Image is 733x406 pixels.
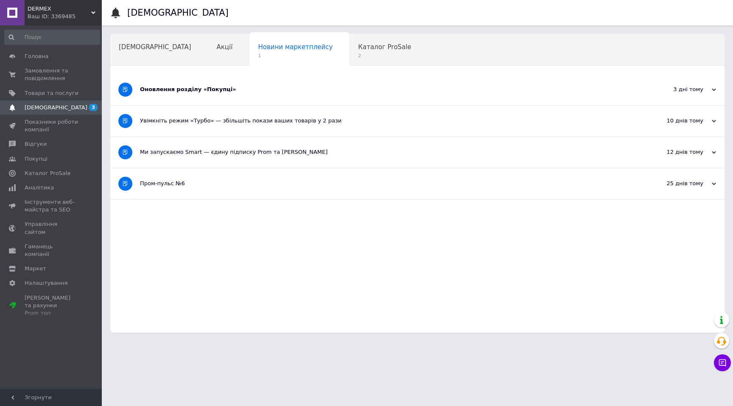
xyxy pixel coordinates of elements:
span: Каталог ProSale [25,170,70,177]
span: Покупці [25,155,48,163]
div: 25 днів тому [631,180,716,187]
div: Ми запускаємо Smart — єдину підписку Prom та [PERSON_NAME] [140,148,631,156]
div: 10 днів тому [631,117,716,125]
span: Маркет [25,265,46,273]
span: Відгуки [25,140,47,148]
span: Каталог ProSale [358,43,411,51]
span: DERMEX [28,5,91,13]
span: Товари та послуги [25,89,78,97]
div: Оновлення розділу «Покупці» [140,86,631,93]
span: Замовлення та повідомлення [25,67,78,82]
span: Головна [25,53,48,60]
span: 3 [89,104,98,111]
div: Увімкніть режим «Турбо» — збільшіть покази ваших товарів у 2 рази [140,117,631,125]
span: Новини маркетплейсу [258,43,333,51]
div: Prom топ [25,309,78,317]
span: [DEMOGRAPHIC_DATA] [119,43,191,51]
div: 3 дні тому [631,86,716,93]
span: Показники роботи компанії [25,118,78,133]
button: Чат з покупцем [714,354,731,371]
span: [DEMOGRAPHIC_DATA] [25,104,87,111]
h1: [DEMOGRAPHIC_DATA] [127,8,229,18]
input: Пошук [4,30,100,45]
span: Інструменти веб-майстра та SEO [25,198,78,214]
span: [PERSON_NAME] та рахунки [25,294,78,317]
span: Налаштування [25,279,68,287]
span: Аналітика [25,184,54,192]
span: 1 [258,53,333,59]
span: 2 [358,53,411,59]
span: Акції [217,43,233,51]
div: Пром-пульс №6 [140,180,631,187]
span: Гаманець компанії [25,243,78,258]
div: Ваш ID: 3369485 [28,13,102,20]
span: Управління сайтом [25,220,78,236]
div: 12 днів тому [631,148,716,156]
